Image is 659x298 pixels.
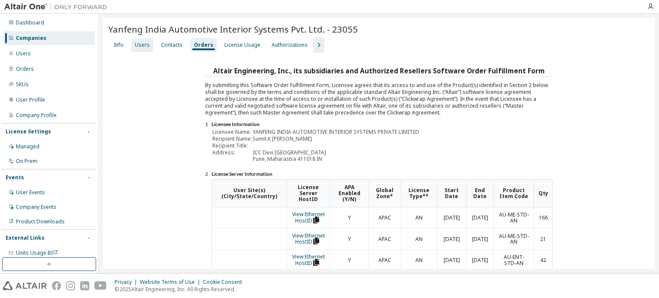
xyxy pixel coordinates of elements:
[287,180,329,207] th: License Server HostID
[437,180,466,207] th: Start Date
[94,281,107,290] img: youtube.svg
[194,42,213,48] div: Orders
[6,235,45,241] div: External Links
[292,211,325,224] a: View Ethernet HostID
[3,281,47,290] img: altair_logo.svg
[16,249,58,256] span: Units Usage BI
[329,180,369,207] th: APA Enabled (Y/N)
[66,281,75,290] img: instagram.svg
[16,81,29,88] div: SKUs
[369,228,401,250] td: APAC
[212,179,553,288] div: *Global Zones: =[GEOGRAPHIC_DATA], =[GEOGRAPHIC_DATA], =Asia/[GEOGRAPHIC_DATA] **License Types: -...
[212,180,287,207] th: User Site(s) (City/State/Country)
[16,218,65,225] div: Product Downloads
[16,158,37,165] div: On Prem
[212,129,252,135] td: Licensee Name:
[253,136,419,142] td: Sumit.K [PERSON_NAME]
[329,208,369,229] td: Y
[115,286,247,293] p: © 2025 Altair Engineering, Inc. All Rights Reserved.
[52,281,61,290] img: facebook.svg
[212,121,553,128] li: Licensee Information
[466,180,493,207] th: End Date
[16,35,46,42] div: Companies
[437,250,466,271] td: [DATE]
[108,23,358,35] span: Yanfeng India Automotive Interior Systems Pvt. Ltd. - 23055
[401,250,437,271] td: AN
[534,208,552,229] td: 166
[16,143,39,150] div: Managed
[114,42,124,48] div: Info
[135,42,150,48] div: Users
[401,208,437,229] td: AN
[203,279,247,286] div: Cookie Consent
[493,250,534,271] td: AU-ENT-STD-AN
[6,128,51,135] div: License Settings
[16,189,45,196] div: User Events
[437,208,466,229] td: [DATE]
[16,19,44,26] div: Dashboard
[253,156,419,162] td: Pune, Maharastra 411018 IN
[329,250,369,271] td: Y
[534,228,552,250] td: 21
[493,208,534,229] td: AU-ME-STD-AN
[16,66,34,72] div: Orders
[80,281,89,290] img: linkedin.svg
[16,112,57,119] div: Company Profile
[369,180,401,207] th: Global Zone*
[6,174,24,181] div: Events
[16,96,45,103] div: User Profile
[292,253,325,267] a: View Ethernet HostID
[212,143,252,149] td: Recipient Title:
[292,232,325,246] a: View Ethernet HostID
[272,42,308,48] div: Authorizations
[253,150,419,156] td: ICC Devi [GEOGRAPHIC_DATA]
[161,42,183,48] div: Contacts
[401,228,437,250] td: AN
[224,42,260,48] div: License Usage
[212,150,252,156] td: Address:
[4,3,112,11] img: Altair One
[369,208,401,229] td: APAC
[534,180,552,207] th: Qty
[493,228,534,250] td: AU-ME-STD-AN
[466,228,493,250] td: [DATE]
[401,180,437,207] th: License Type**
[212,136,252,142] td: Recipient Name:
[140,279,203,286] div: Website Terms of Use
[534,250,552,271] td: 42
[16,204,57,211] div: Company Events
[369,250,401,271] td: APAC
[493,180,534,207] th: Product Item Code
[115,279,140,286] div: Privacy
[205,65,553,77] h3: Altair Engineering, Inc., its subsidiaries and Authorized Resellers Software Order Fulfillment Form
[466,208,493,229] td: [DATE]
[466,250,493,271] td: [DATE]
[253,129,419,135] td: YANFENG INDIA AUTOMOTIVE INTERIOR SYSTEMS PRIVATE LIMITED
[329,228,369,250] td: Y
[212,171,553,178] li: License Server Information
[437,228,466,250] td: [DATE]
[16,50,31,57] div: Users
